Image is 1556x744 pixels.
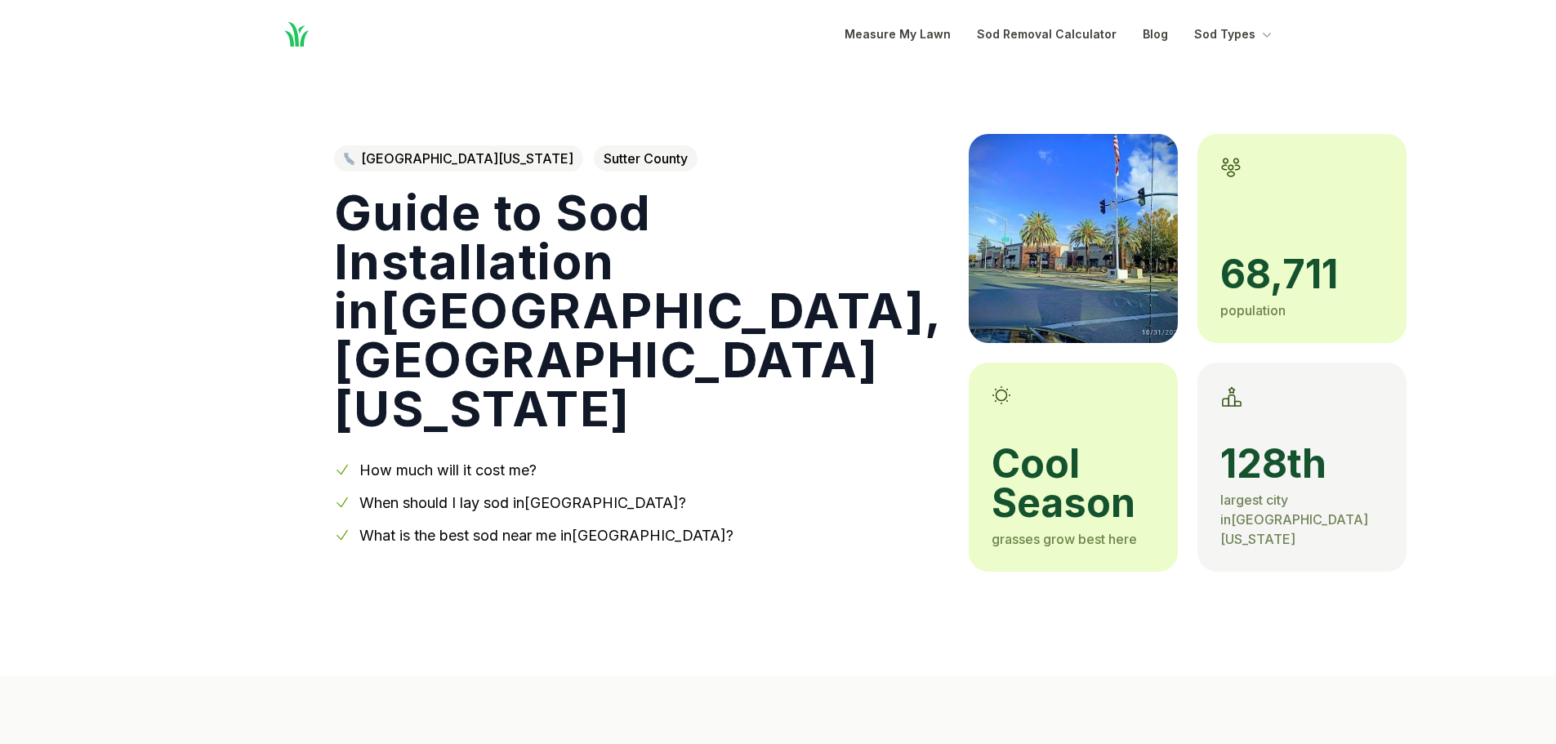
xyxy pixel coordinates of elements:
a: What is the best sod near me in[GEOGRAPHIC_DATA]? [359,527,733,544]
span: largest city in [GEOGRAPHIC_DATA][US_STATE] [1220,492,1368,547]
a: Blog [1143,25,1168,44]
button: Sod Types [1194,25,1275,44]
a: Sod Removal Calculator [977,25,1117,44]
span: population [1220,302,1286,319]
img: A picture of Yuba City [969,134,1178,343]
span: 68,711 [1220,255,1384,294]
a: Measure My Lawn [845,25,951,44]
a: When should I lay sod in[GEOGRAPHIC_DATA]? [359,494,686,511]
img: Northern California state outline [344,153,354,165]
h1: Guide to Sod Installation in [GEOGRAPHIC_DATA] , [GEOGRAPHIC_DATA][US_STATE] [334,188,943,433]
span: cool season [992,444,1155,523]
a: [GEOGRAPHIC_DATA][US_STATE] [334,145,583,172]
a: How much will it cost me? [359,461,537,479]
span: 128th [1220,444,1384,483]
span: Sutter County [594,145,698,172]
span: grasses grow best here [992,531,1137,547]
